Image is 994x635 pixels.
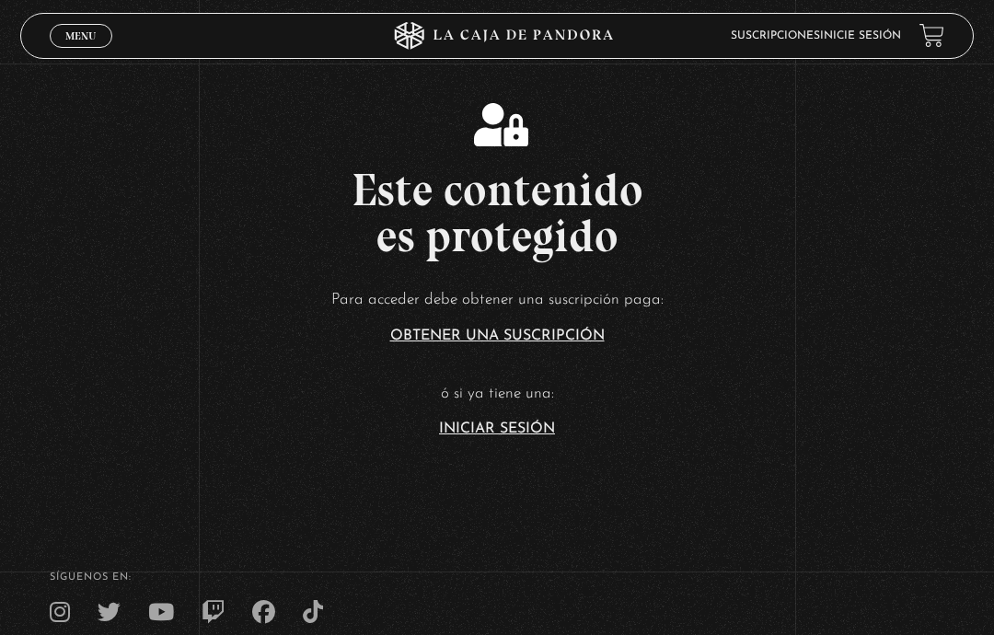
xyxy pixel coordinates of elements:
[60,46,103,59] span: Cerrar
[731,30,820,41] a: Suscripciones
[820,30,901,41] a: Inicie sesión
[65,30,96,41] span: Menu
[919,23,944,48] a: View your shopping cart
[390,329,605,343] a: Obtener una suscripción
[50,572,944,583] h4: SÍguenos en:
[439,421,555,436] a: Iniciar Sesión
